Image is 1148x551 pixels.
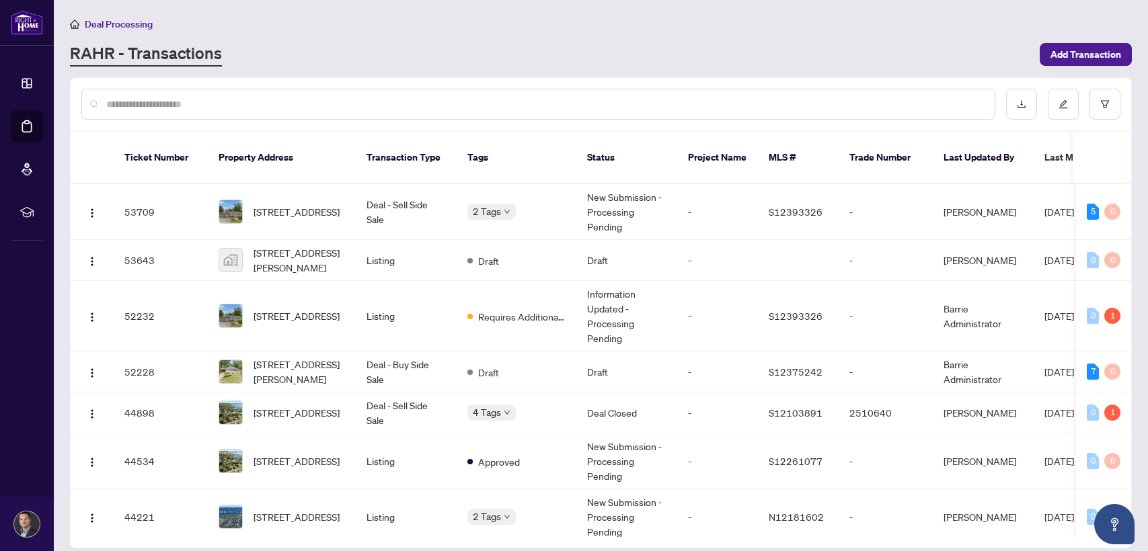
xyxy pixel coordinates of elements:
[356,184,457,240] td: Deal - Sell Side Sale
[933,184,1034,240] td: [PERSON_NAME]
[254,308,340,323] span: [STREET_ADDRESS]
[839,184,933,240] td: -
[933,132,1034,184] th: Last Updated By
[219,249,242,271] img: thumbnail-img
[1087,453,1099,469] div: 0
[11,10,43,35] img: logo
[81,450,103,472] button: Logo
[254,405,340,420] span: [STREET_ADDRESS]
[81,249,103,271] button: Logo
[254,357,345,386] span: [STREET_ADDRESS][PERSON_NAME]
[758,132,839,184] th: MLS #
[87,409,98,419] img: Logo
[576,489,677,545] td: New Submission - Processing Pending
[1089,89,1120,120] button: filter
[1044,407,1074,419] span: [DATE]
[769,455,822,467] span: S12261077
[933,281,1034,351] td: Barrie Administrator
[839,240,933,281] td: -
[114,240,208,281] td: 53643
[1104,204,1120,220] div: 0
[933,351,1034,392] td: Barrie Administrator
[1104,308,1120,324] div: 1
[576,392,677,433] td: Deal Closed
[677,184,758,240] td: -
[1104,405,1120,421] div: 1
[769,407,822,419] span: S12103891
[356,392,457,433] td: Deal - Sell Side Sale
[677,489,758,545] td: -
[219,401,242,424] img: thumbnail-img
[769,206,822,218] span: S12393326
[254,454,340,468] span: [STREET_ADDRESS]
[1087,204,1099,220] div: 5
[1044,511,1074,523] span: [DATE]
[576,240,677,281] td: Draft
[356,351,457,392] td: Deal - Buy Side Sale
[208,132,356,184] th: Property Address
[504,513,510,520] span: down
[1087,252,1099,268] div: 0
[254,204,340,219] span: [STREET_ADDRESS]
[478,454,520,469] span: Approved
[356,489,457,545] td: Listing
[1017,99,1026,109] span: download
[478,309,566,324] span: Requires Additional Docs
[839,489,933,545] td: -
[478,253,499,268] span: Draft
[576,184,677,240] td: New Submission - Processing Pending
[504,409,510,416] span: down
[114,184,208,240] td: 53709
[356,132,457,184] th: Transaction Type
[14,511,40,537] img: Profile Icon
[677,240,758,281] td: -
[87,368,98,378] img: Logo
[85,18,153,30] span: Deal Processing
[81,506,103,527] button: Logo
[677,281,758,351] td: -
[1100,99,1110,109] span: filter
[81,305,103,327] button: Logo
[81,361,103,382] button: Logo
[478,365,499,380] span: Draft
[254,245,345,275] span: [STREET_ADDRESS][PERSON_NAME]
[114,489,208,545] td: 44221
[769,511,824,523] span: N12181602
[473,509,501,524] span: 2 Tags
[356,240,457,281] td: Listing
[677,132,758,184] th: Project Name
[1044,310,1074,322] span: [DATE]
[1059,99,1068,109] span: edit
[87,208,98,218] img: Logo
[219,505,242,528] img: thumbnail-img
[1044,150,1126,165] span: Last Modified Date
[933,433,1034,489] td: [PERSON_NAME]
[219,360,242,383] img: thumbnail-img
[473,405,501,420] span: 4 Tags
[356,433,457,489] td: Listing
[839,281,933,351] td: -
[677,351,758,392] td: -
[70,42,222,67] a: RAHR - Transactions
[933,240,1034,281] td: [PERSON_NAME]
[769,310,822,322] span: S12393326
[576,132,677,184] th: Status
[1104,252,1120,268] div: 0
[114,433,208,489] td: 44534
[1087,509,1099,525] div: 0
[576,351,677,392] td: Draft
[1104,364,1120,380] div: 0
[933,489,1034,545] td: [PERSON_NAME]
[70,19,79,29] span: home
[1044,206,1074,218] span: [DATE]
[219,200,242,223] img: thumbnail-img
[1104,453,1120,469] div: 0
[473,204,501,219] span: 2 Tags
[114,132,208,184] th: Ticket Number
[1044,366,1074,378] span: [DATE]
[114,281,208,351] td: 52232
[81,402,103,423] button: Logo
[457,132,576,184] th: Tags
[81,201,103,222] button: Logo
[677,433,758,489] td: -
